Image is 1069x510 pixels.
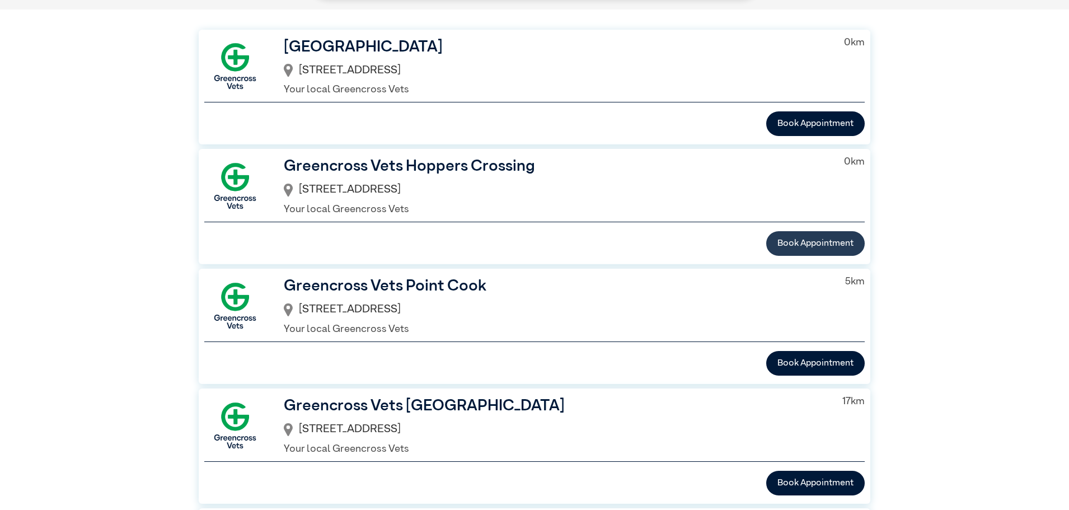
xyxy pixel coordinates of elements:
img: GX-Square.png [204,35,266,97]
button: Book Appointment [766,471,865,495]
div: [STREET_ADDRESS] [284,418,824,442]
p: Your local Greencross Vets [284,82,826,97]
h3: Greencross Vets Hoppers Crossing [284,155,826,178]
p: 5 km [845,274,865,289]
img: GX-Square.png [204,395,266,456]
div: [STREET_ADDRESS] [284,178,826,202]
img: GX-Square.png [204,155,266,217]
div: [STREET_ADDRESS] [284,59,826,83]
p: 0 km [844,155,865,170]
div: [STREET_ADDRESS] [284,298,827,322]
button: Book Appointment [766,231,865,256]
p: Your local Greencross Vets [284,202,826,217]
h3: [GEOGRAPHIC_DATA] [284,35,826,59]
p: Your local Greencross Vets [284,322,827,337]
h3: Greencross Vets Point Cook [284,274,827,298]
p: 17 km [842,394,865,409]
p: 0 km [844,35,865,50]
img: GX-Square.png [204,275,266,336]
h3: Greencross Vets [GEOGRAPHIC_DATA] [284,394,824,418]
button: Book Appointment [766,351,865,376]
p: Your local Greencross Vets [284,442,824,457]
button: Book Appointment [766,111,865,136]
